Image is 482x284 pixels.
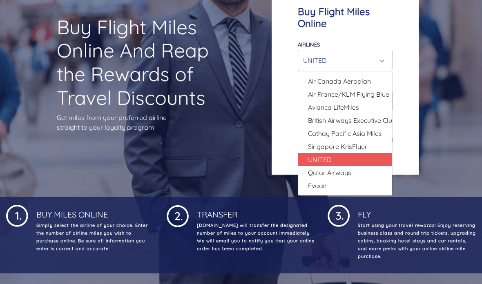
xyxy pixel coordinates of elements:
[308,181,327,191] span: Evaair
[308,115,396,125] span: British Airways Executive Club
[308,142,367,151] span: Singapore KrisFlyer
[298,41,320,48] label: Airlines
[35,222,154,253] p: Simply select the airline of your choice. Enter the number of airline miles you wish to purchase ...
[167,203,189,227] img: 1
[303,53,382,68] div: UNITED
[308,89,389,99] span: Air France/KLM Flying Blue
[356,203,476,220] h4: Fly
[35,203,154,220] h4: Buy Miles Online
[57,113,210,132] p: Get miles from your preferred airline straight to your loyalty program
[328,203,350,227] img: 1
[308,129,382,138] span: Cathay Pacific Asia Miles
[298,50,393,70] button: UNITED
[308,155,332,164] span: UNITED
[195,203,315,220] h4: Transfer
[57,16,210,109] h1: Buy Flight Miles Online And Reap the Rewards of Travel Discounts
[298,6,393,29] h4: Buy Flight Miles Online
[6,203,28,227] img: 1
[356,222,476,260] p: Start using your travel rewards! Enjoy reserving business class and round trip tickets, upgrading...
[308,102,359,112] span: Avianca LifeMiles
[308,76,371,86] span: Air Canada Aeroplan
[308,168,351,177] span: Qatar Airways
[195,222,315,253] p: [DOMAIN_NAME] will transfer the designated number of miles to your account immediately. We will e...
